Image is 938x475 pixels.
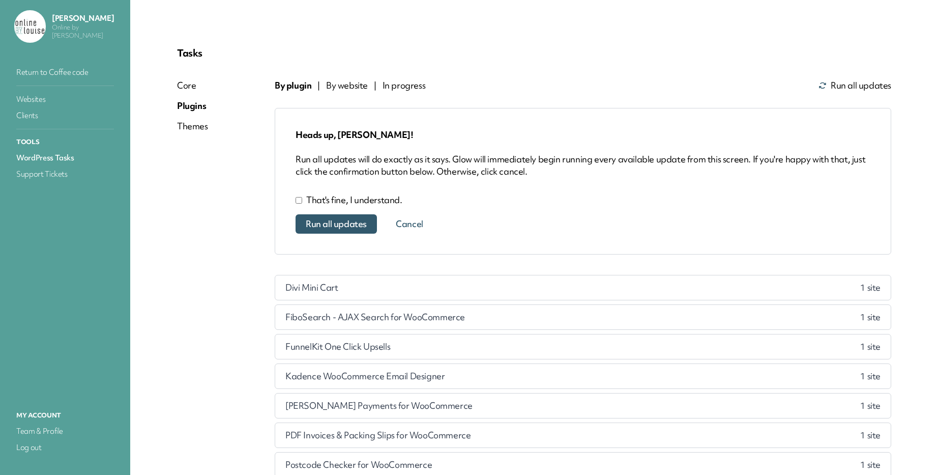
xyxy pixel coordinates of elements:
a: Return to Coffee code [14,65,116,79]
p: That's fine, I understand. [306,194,402,206]
div: Themes [177,120,208,132]
a: Team & Profile [14,424,116,438]
a: Clients [14,108,116,123]
button: Cancel [385,214,434,234]
div: Core [177,79,208,92]
p: Tools [14,135,116,149]
a: Websites [14,92,116,106]
span: PDF Invoices & Packing Slips for WooCommerce [285,429,471,441]
span: 1 site [850,368,891,384]
p: Online by [PERSON_NAME] [52,23,122,40]
span: Divi Mini Cart [285,282,338,294]
p: My Account [14,409,116,422]
span: Run all updates [831,79,891,92]
span: 1 site [850,280,891,296]
a: WordPress Tasks [14,151,116,165]
input: That's fine, I understand. [296,197,302,204]
span: In progress [383,79,426,92]
span: Kadence WooCommerce Email Designer [285,370,445,382]
span: Postcode Checker for WooCommerce [285,459,432,471]
span: 1 site [850,457,891,473]
button: Run all updates [296,214,377,234]
p: [PERSON_NAME] [52,13,122,23]
div: Run all updates will do exactly as it says. Glow will immediately begin running every available u... [296,153,870,178]
span: 1 site [850,398,891,414]
div: Heads up, [PERSON_NAME]! [296,129,870,141]
span: By website [326,79,368,92]
span: FunnelKit One Click Upsells [285,341,390,353]
a: Support Tickets [14,167,116,181]
span: 1 site [850,427,891,443]
span: FiboSearch - AJAX Search for WooCommerce [285,311,465,323]
span: 1 site [850,339,891,355]
div: Plugins [177,100,208,112]
a: Log out [14,440,116,455]
p: Tasks [177,47,891,59]
span: Run all updates [306,219,367,229]
button: Run all updates [818,79,891,92]
span: By plugin [275,79,311,92]
span: | [374,79,376,92]
span: [PERSON_NAME] Payments for WooCommerce [285,400,473,412]
span: 1 site [850,309,891,325]
span: | [317,79,320,92]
